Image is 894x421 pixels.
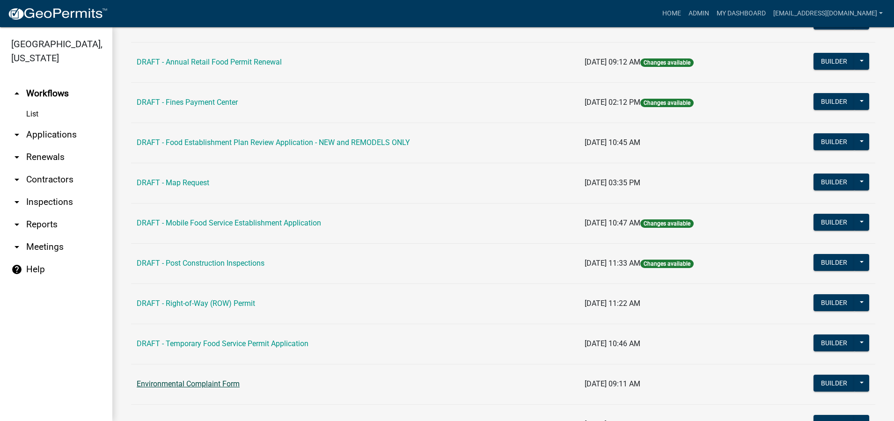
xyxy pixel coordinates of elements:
[813,53,855,70] button: Builder
[137,138,410,147] a: DRAFT - Food Establishment Plan Review Application - NEW and REMODELS ONLY
[713,5,769,22] a: My Dashboard
[640,219,694,228] span: Changes available
[685,5,713,22] a: Admin
[813,375,855,392] button: Builder
[585,178,640,187] span: [DATE] 03:35 PM
[137,379,240,388] a: Environmental Complaint Form
[813,334,855,351] button: Builder
[585,339,640,348] span: [DATE] 10:46 AM
[640,58,694,67] span: Changes available
[137,259,264,268] a: DRAFT - Post Construction Inspections
[813,294,855,311] button: Builder
[813,13,855,29] button: Builder
[769,5,887,22] a: [EMAIL_ADDRESS][DOMAIN_NAME]
[11,219,22,230] i: arrow_drop_down
[585,218,640,227] span: [DATE] 10:47 AM
[585,259,640,268] span: [DATE] 11:33 AM
[813,254,855,271] button: Builder
[137,98,238,107] a: DRAFT - Fines Payment Center
[813,133,855,150] button: Builder
[640,99,694,107] span: Changes available
[640,260,694,268] span: Changes available
[137,58,282,66] a: DRAFT - Annual Retail Food Permit Renewal
[585,138,640,147] span: [DATE] 10:45 AM
[11,264,22,275] i: help
[813,214,855,231] button: Builder
[813,174,855,190] button: Builder
[11,241,22,253] i: arrow_drop_down
[11,129,22,140] i: arrow_drop_down
[813,93,855,110] button: Builder
[137,218,321,227] a: DRAFT - Mobile Food Service Establishment Application
[11,152,22,163] i: arrow_drop_down
[585,379,640,388] span: [DATE] 09:11 AM
[585,58,640,66] span: [DATE] 09:12 AM
[137,178,209,187] a: DRAFT - Map Request
[585,299,640,308] span: [DATE] 11:22 AM
[585,98,640,107] span: [DATE] 02:12 PM
[137,299,255,308] a: DRAFT - Right-of-Way (ROW) Permit
[11,88,22,99] i: arrow_drop_up
[11,174,22,185] i: arrow_drop_down
[659,5,685,22] a: Home
[137,339,308,348] a: DRAFT - Temporary Food Service Permit Application
[11,196,22,208] i: arrow_drop_down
